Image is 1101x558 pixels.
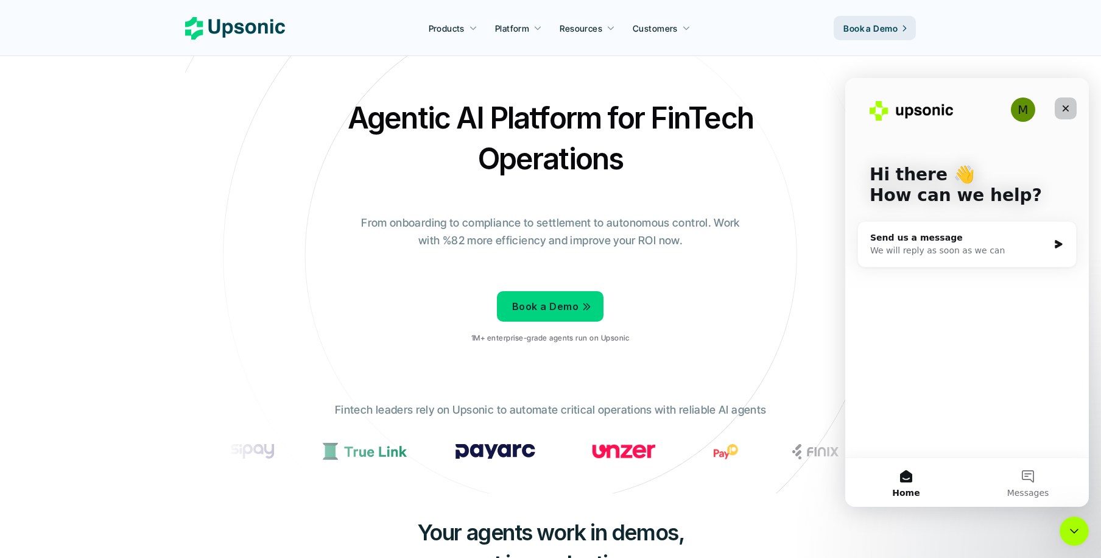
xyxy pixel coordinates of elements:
[335,401,766,419] p: Fintech leaders rely on Upsonic to automate critical operations with reliable AI agents
[337,97,764,179] h2: Agentic AI Platform for FinTech Operations
[353,214,748,250] p: From onboarding to compliance to settlement to autonomous control. Work with %82 more efficiency ...
[421,17,485,39] a: Products
[512,298,579,316] p: Book a Demo
[417,519,684,546] span: Your agents work in demos,
[497,291,603,322] a: Book a Demo
[843,22,898,35] p: Book a Demo
[845,78,1089,507] iframe: Intercom live chat
[1060,517,1089,546] iframe: Intercom live chat
[560,22,602,35] p: Resources
[429,22,465,35] p: Products
[633,22,678,35] p: Customers
[834,16,916,40] a: Book a Demo
[471,334,629,342] p: 1M+ enterprise-grade agents run on Upsonic
[495,22,529,35] p: Platform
